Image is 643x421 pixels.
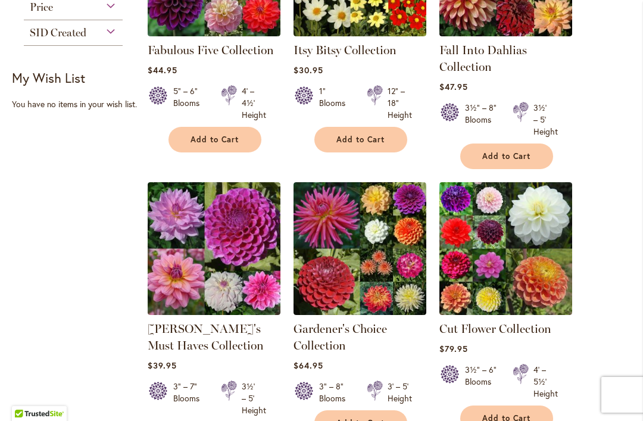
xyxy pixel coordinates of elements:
[168,127,261,152] button: Add to Cart
[336,135,385,145] span: Add to Cart
[148,322,264,353] a: [PERSON_NAME]'s Must Haves Collection
[439,27,572,39] a: Fall Into Dahlias Collection
[439,81,468,92] span: $47.95
[148,43,274,57] a: Fabulous Five Collection
[294,360,323,371] span: $64.95
[191,135,239,145] span: Add to Cart
[319,85,352,121] div: 1" Blooms
[314,127,407,152] button: Add to Cart
[173,85,207,121] div: 5" – 6" Blooms
[465,102,498,138] div: 3½" – 8" Blooms
[439,306,572,317] a: CUT FLOWER COLLECTION
[439,343,468,354] span: $79.95
[439,322,551,336] a: Cut Flower Collection
[148,306,280,317] a: Heather's Must Haves Collection
[148,27,280,39] a: Fabulous Five Collection
[148,360,177,371] span: $39.95
[9,379,42,412] iframe: Launch Accessibility Center
[294,64,323,76] span: $30.95
[465,364,498,400] div: 3½" – 6" Blooms
[439,182,572,315] img: CUT FLOWER COLLECTION
[242,381,266,416] div: 3½' – 5' Height
[439,43,527,74] a: Fall Into Dahlias Collection
[30,1,53,14] span: Price
[533,364,558,400] div: 4' – 5½' Height
[294,43,397,57] a: Itsy Bitsy Collection
[388,381,412,404] div: 3' – 5' Height
[242,85,266,121] div: 4' – 4½' Height
[294,322,387,353] a: Gardener's Choice Collection
[482,151,531,161] span: Add to Cart
[294,306,426,317] a: Gardener's Choice Collection
[460,144,553,169] button: Add to Cart
[533,102,558,138] div: 3½' – 5' Height
[12,98,141,110] div: You have no items in your wish list.
[148,182,280,315] img: Heather's Must Haves Collection
[294,27,426,39] a: Itsy Bitsy Collection
[294,182,426,315] img: Gardener's Choice Collection
[388,85,412,121] div: 12" – 18" Height
[30,26,86,39] span: SID Created
[173,381,207,416] div: 3" – 7" Blooms
[148,64,177,76] span: $44.95
[319,381,352,404] div: 3" – 8" Blooms
[12,69,85,86] strong: My Wish List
